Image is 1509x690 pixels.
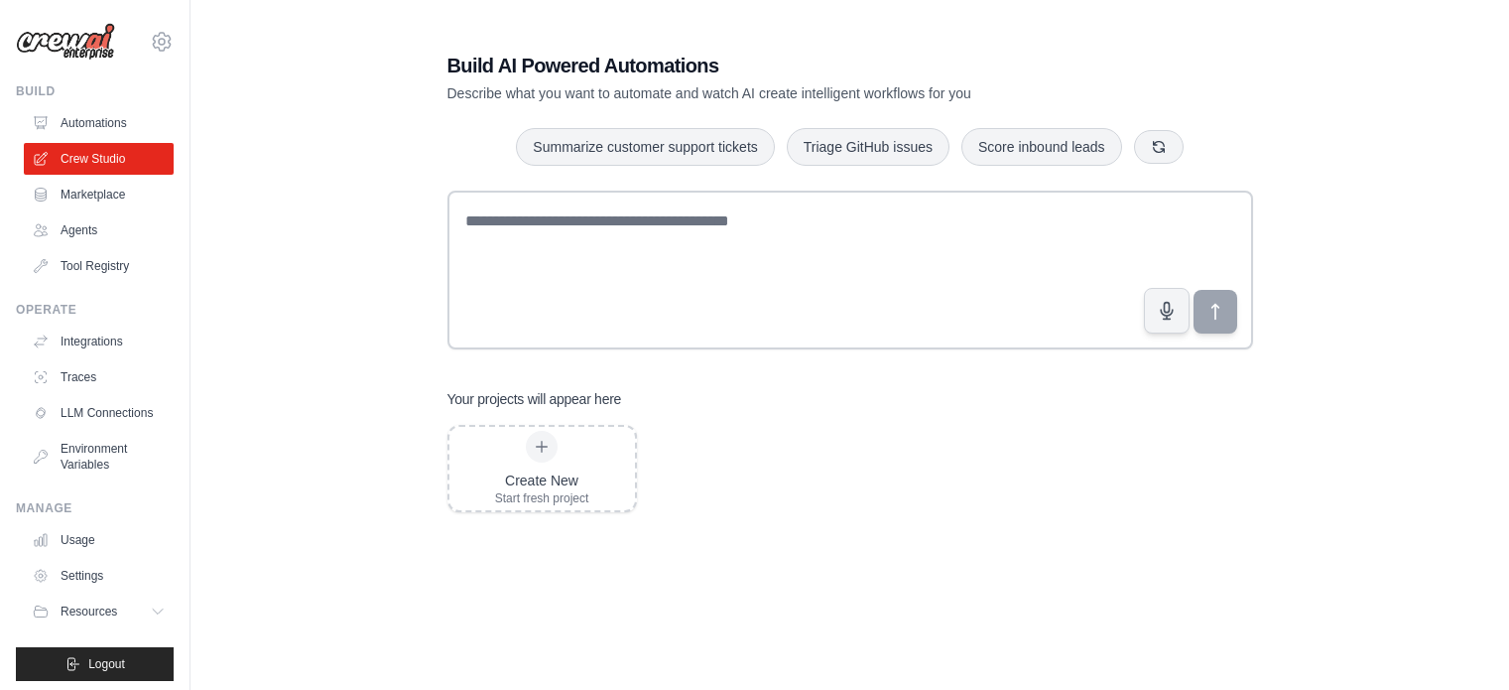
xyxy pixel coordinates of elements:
span: Logout [88,656,125,672]
div: Build [16,83,174,99]
a: Agents [24,214,174,246]
a: Environment Variables [24,433,174,481]
img: Logo [16,23,115,61]
div: Operate [16,302,174,318]
button: Get new suggestions [1134,130,1184,164]
div: Start fresh project [495,490,589,506]
button: Summarize customer support tickets [516,128,774,166]
p: Describe what you want to automate and watch AI create intelligent workflows for you [447,83,1114,103]
button: Resources [24,596,174,627]
a: Settings [24,560,174,592]
h1: Build AI Powered Automations [447,52,1114,79]
h3: Your projects will appear here [447,389,622,409]
a: Integrations [24,326,174,357]
button: Score inbound leads [961,128,1122,166]
a: LLM Connections [24,397,174,429]
div: Manage [16,500,174,516]
a: Tool Registry [24,250,174,282]
a: Traces [24,361,174,393]
a: Automations [24,107,174,139]
button: Logout [16,647,174,681]
a: Crew Studio [24,143,174,175]
a: Usage [24,524,174,556]
span: Resources [61,604,117,620]
button: Click to speak your automation idea [1144,288,1190,334]
a: Marketplace [24,179,174,210]
div: Create New [495,471,589,490]
button: Triage GitHub issues [787,128,949,166]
